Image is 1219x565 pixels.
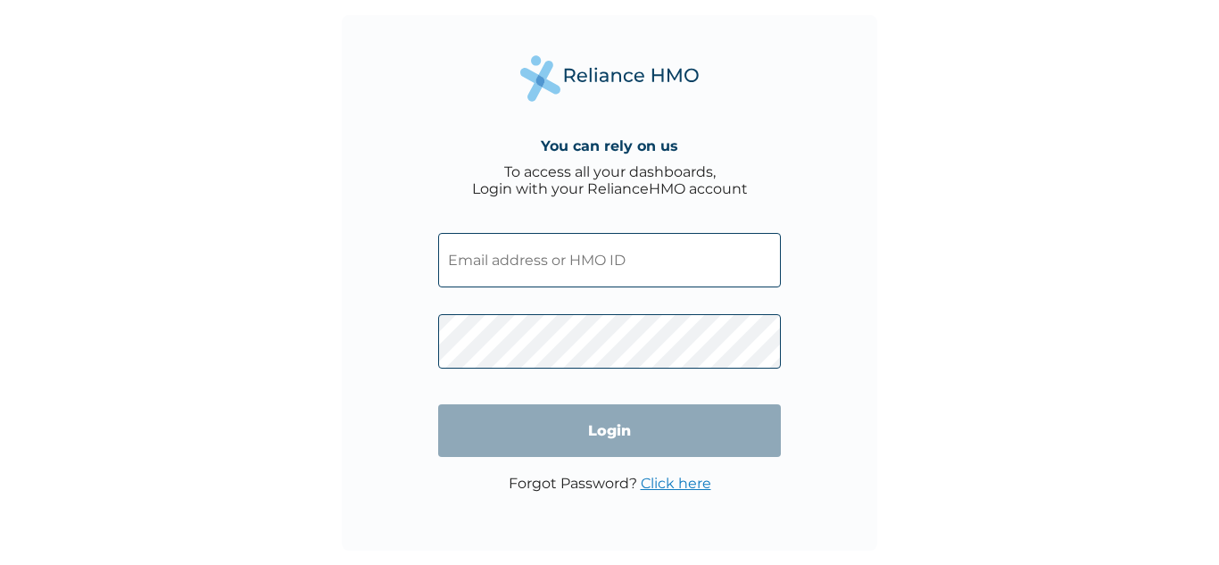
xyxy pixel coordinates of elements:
p: Forgot Password? [509,475,711,492]
div: To access all your dashboards, Login with your RelianceHMO account [472,163,748,197]
h4: You can rely on us [541,137,678,154]
input: Login [438,404,781,457]
input: Email address or HMO ID [438,233,781,287]
a: Click here [641,475,711,492]
img: Reliance Health's Logo [520,55,699,101]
